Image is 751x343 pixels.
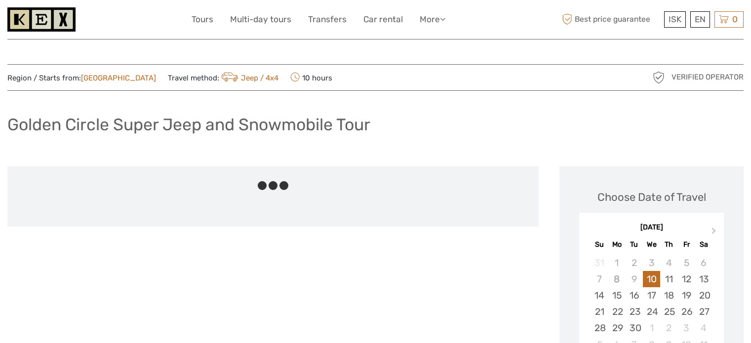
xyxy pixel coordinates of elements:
[626,271,643,287] div: Not available Tuesday, September 9th, 2025
[695,238,712,251] div: Sa
[643,271,660,287] div: Choose Wednesday, September 10th, 2025
[168,71,278,84] span: Travel method:
[660,238,677,251] div: Th
[591,287,608,304] div: Choose Sunday, September 14th, 2025
[660,304,677,320] div: Choose Thursday, September 25th, 2025
[626,255,643,271] div: Not available Tuesday, September 2nd, 2025
[591,238,608,251] div: Su
[591,320,608,336] div: Choose Sunday, September 28th, 2025
[660,271,677,287] div: Choose Thursday, September 11th, 2025
[7,73,156,83] span: Region / Starts from:
[677,271,695,287] div: Choose Friday, September 12th, 2025
[707,225,723,241] button: Next Month
[597,190,706,205] div: Choose Date of Travel
[290,71,332,84] span: 10 hours
[608,255,626,271] div: Not available Monday, September 1st, 2025
[608,238,626,251] div: Mo
[695,320,712,336] div: Choose Saturday, October 4th, 2025
[677,287,695,304] div: Choose Friday, September 19th, 2025
[308,12,347,27] a: Transfers
[608,271,626,287] div: Not available Monday, September 8th, 2025
[626,238,643,251] div: Tu
[643,320,660,336] div: Choose Wednesday, October 1st, 2025
[363,12,403,27] a: Car rental
[672,72,744,82] span: Verified Operator
[626,304,643,320] div: Choose Tuesday, September 23rd, 2025
[651,70,667,85] img: verified_operator_grey_128.png
[660,255,677,271] div: Not available Thursday, September 4th, 2025
[192,12,213,27] a: Tours
[695,271,712,287] div: Choose Saturday, September 13th, 2025
[608,287,626,304] div: Choose Monday, September 15th, 2025
[695,255,712,271] div: Not available Saturday, September 6th, 2025
[626,287,643,304] div: Choose Tuesday, September 16th, 2025
[660,287,677,304] div: Choose Thursday, September 18th, 2025
[579,223,724,233] div: [DATE]
[677,320,695,336] div: Choose Friday, October 3rd, 2025
[591,271,608,287] div: Not available Sunday, September 7th, 2025
[626,320,643,336] div: Choose Tuesday, September 30th, 2025
[608,320,626,336] div: Choose Monday, September 29th, 2025
[420,12,445,27] a: More
[7,7,76,32] img: 1261-44dab5bb-39f8-40da-b0c2-4d9fce00897c_logo_small.jpg
[81,74,156,82] a: [GEOGRAPHIC_DATA]
[643,255,660,271] div: Not available Wednesday, September 3rd, 2025
[731,14,739,24] span: 0
[643,238,660,251] div: We
[677,255,695,271] div: Not available Friday, September 5th, 2025
[677,238,695,251] div: Fr
[669,14,681,24] span: ISK
[695,287,712,304] div: Choose Saturday, September 20th, 2025
[591,304,608,320] div: Choose Sunday, September 21st, 2025
[230,12,291,27] a: Multi-day tours
[591,255,608,271] div: Not available Sunday, August 31st, 2025
[219,74,278,82] a: Jeep / 4x4
[643,287,660,304] div: Choose Wednesday, September 17th, 2025
[608,304,626,320] div: Choose Monday, September 22nd, 2025
[559,11,662,28] span: Best price guarantee
[690,11,710,28] div: EN
[7,114,370,135] h1: Golden Circle Super Jeep and Snowmobile Tour
[695,304,712,320] div: Choose Saturday, September 27th, 2025
[643,304,660,320] div: Choose Wednesday, September 24th, 2025
[677,304,695,320] div: Choose Friday, September 26th, 2025
[660,320,677,336] div: Choose Thursday, October 2nd, 2025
